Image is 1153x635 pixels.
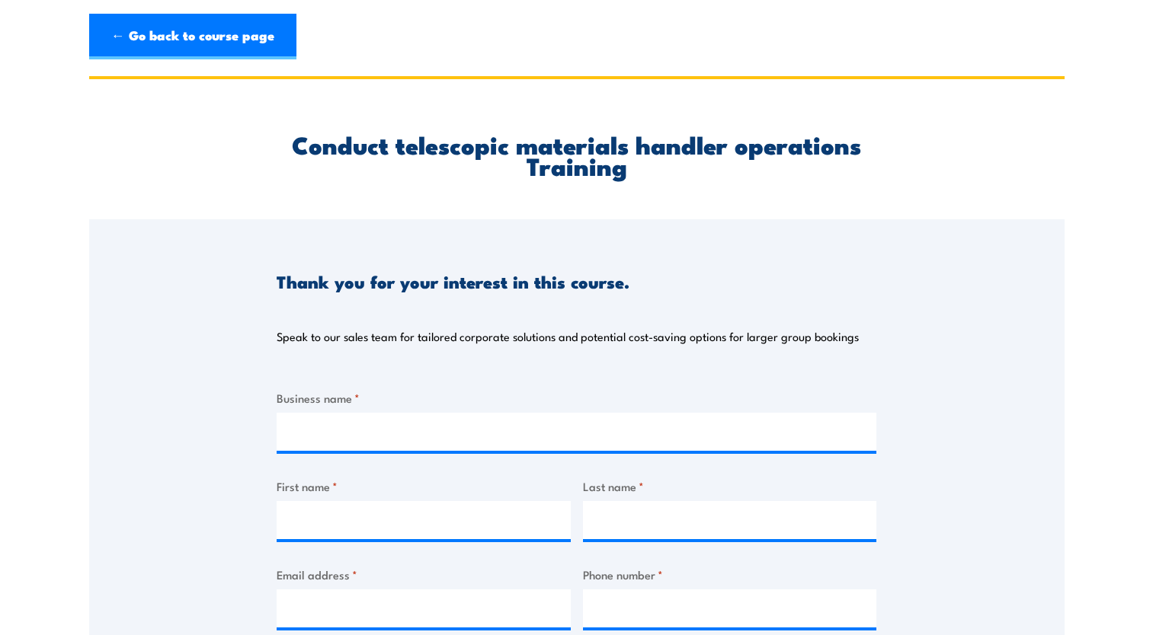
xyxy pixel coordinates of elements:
label: First name [277,477,571,495]
h2: Conduct telescopic materials handler operations Training [277,133,876,176]
h3: Thank you for your interest in this course. [277,273,629,290]
p: Speak to our sales team for tailored corporate solutions and potential cost-saving options for la... [277,329,859,344]
a: ← Go back to course page [89,14,296,59]
label: Last name [583,477,877,495]
label: Business name [277,389,876,407]
label: Phone number [583,566,877,583]
label: Email address [277,566,571,583]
